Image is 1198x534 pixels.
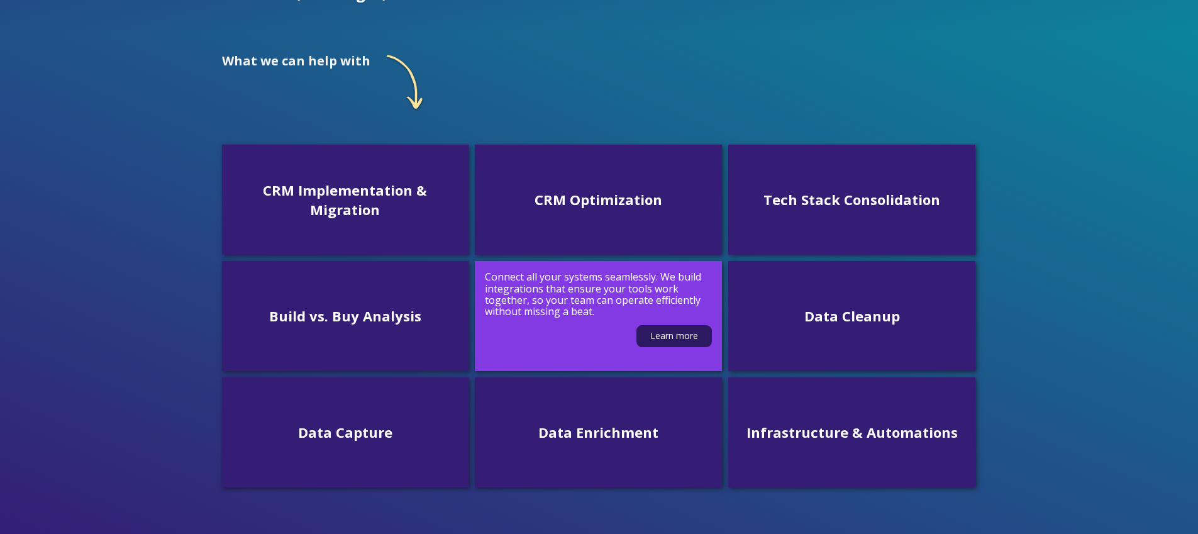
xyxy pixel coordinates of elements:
h3: Data Enrichment [485,423,712,442]
h3: Build vs. Buy Analysis [232,306,459,326]
h3: CRM Optimization [485,190,712,209]
p: Connect all your systems seamlessly. We build integrations that ensure your tools work together, ... [485,271,712,318]
a: Learn more [636,325,712,347]
h2: What we can help with [222,53,370,68]
h3: Infrastructure & Automations [738,423,965,442]
h3: CRM Implementation & Migration [232,181,459,220]
h3: Data Capture [232,423,459,442]
h3: Tech Stack Consolidation [738,190,965,209]
h3: Data Cleanup [738,306,965,326]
